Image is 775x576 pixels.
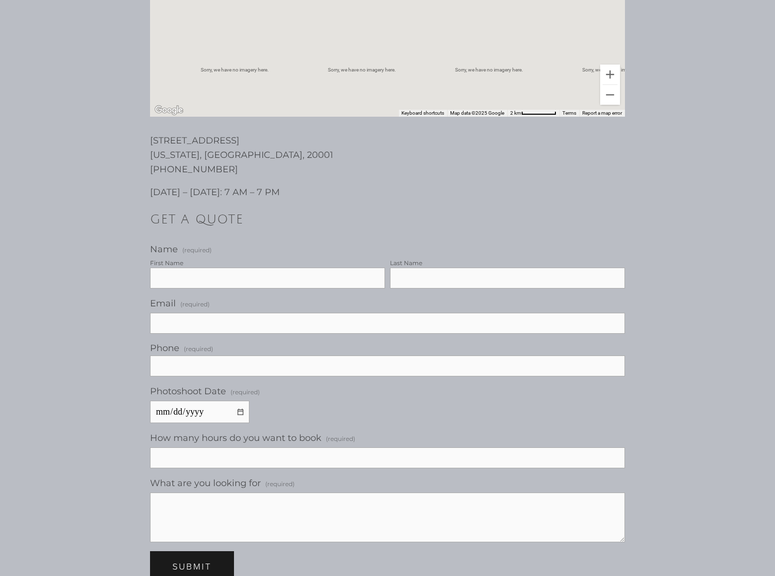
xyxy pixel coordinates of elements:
[150,185,625,200] p: [DATE] – [DATE]: 7 AM – 7 PM
[150,134,625,176] p: [STREET_ADDRESS] [US_STATE], [GEOGRAPHIC_DATA], 20001 [PHONE_NUMBER]
[172,560,212,572] span: Submit
[265,477,295,491] span: (required)
[401,110,444,117] button: Keyboard shortcuts
[150,343,179,354] span: Phone
[390,259,422,267] div: Last Name
[600,65,620,84] button: Zoom in
[150,478,261,489] span: What are you looking for
[231,385,260,399] span: (required)
[510,110,521,116] span: 2 km
[184,346,213,352] span: (required)
[150,259,183,267] div: First Name
[582,110,622,116] a: Report a map error
[182,247,212,253] span: (required)
[562,110,576,116] a: Terms
[150,212,625,227] h2: Get a Quote
[150,386,226,397] span: Photoshoot Date
[450,110,504,116] span: Map data ©2025 Google
[150,432,321,443] span: How many hours do you want to book
[150,244,178,255] span: Name
[153,104,185,117] img: Google
[153,104,185,117] a: Open this area in Google Maps (opens a new window)
[326,432,355,445] span: (required)
[150,298,176,309] span: Email
[600,85,620,105] button: Zoom out
[180,297,210,311] span: (required)
[507,110,559,117] button: Map Scale: 2 km per 67 pixels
